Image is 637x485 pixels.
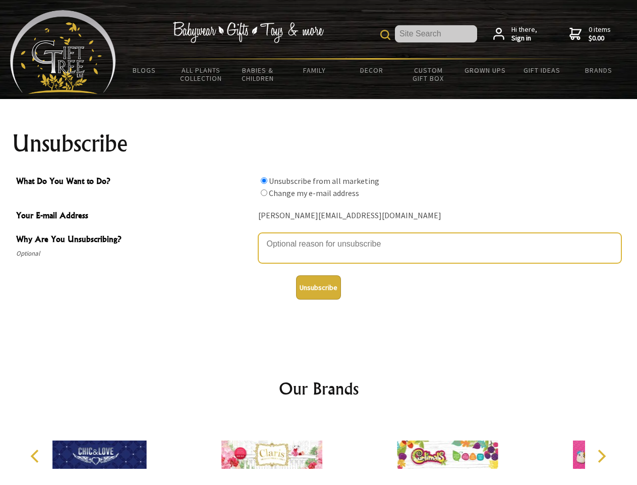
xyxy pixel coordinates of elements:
[395,25,477,42] input: Site Search
[16,175,253,189] span: What Do You Want to Do?
[261,177,267,184] input: What Do You Want to Do?
[456,60,513,81] a: Grown Ups
[20,376,617,401] h2: Our Brands
[570,60,627,81] a: Brands
[511,25,537,43] span: Hi there,
[12,131,625,156] h1: Unsubscribe
[296,275,341,300] button: Unsubscribe
[25,445,47,467] button: Previous
[16,209,253,224] span: Your E-mail Address
[258,208,621,224] div: [PERSON_NAME][EMAIL_ADDRESS][DOMAIN_NAME]
[258,233,621,263] textarea: Why Are You Unsubscribing?
[380,30,390,40] img: product search
[511,34,537,43] strong: Sign in
[269,188,359,198] label: Change my e-mail address
[229,60,286,89] a: Babies & Children
[173,60,230,89] a: All Plants Collection
[343,60,400,81] a: Decor
[116,60,173,81] a: BLOGS
[269,176,379,186] label: Unsubscribe from all marketing
[569,25,611,43] a: 0 items$0.00
[589,34,611,43] strong: $0.00
[589,25,611,43] span: 0 items
[10,10,116,94] img: Babyware - Gifts - Toys and more...
[590,445,612,467] button: Next
[16,233,253,248] span: Why Are You Unsubscribing?
[172,22,324,43] img: Babywear - Gifts - Toys & more
[16,248,253,260] span: Optional
[513,60,570,81] a: Gift Ideas
[493,25,537,43] a: Hi there,Sign in
[400,60,457,89] a: Custom Gift Box
[286,60,343,81] a: Family
[261,189,267,196] input: What Do You Want to Do?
